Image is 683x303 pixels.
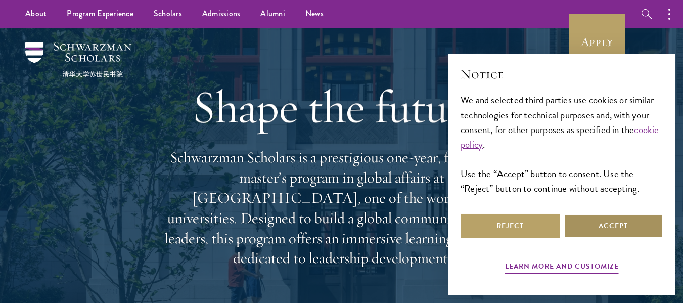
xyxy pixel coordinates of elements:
h1: Shape the future. [160,78,524,135]
p: Schwarzman Scholars is a prestigious one-year, fully funded master’s program in global affairs at... [160,148,524,269]
button: Accept [564,214,663,238]
a: cookie policy [461,122,659,152]
img: Schwarzman Scholars [25,42,131,77]
button: Reject [461,214,560,238]
h2: Notice [461,66,663,83]
a: Apply [569,14,625,70]
div: We and selected third parties use cookies or similar technologies for technical purposes and, wit... [461,93,663,195]
button: Learn more and customize [505,260,619,276]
